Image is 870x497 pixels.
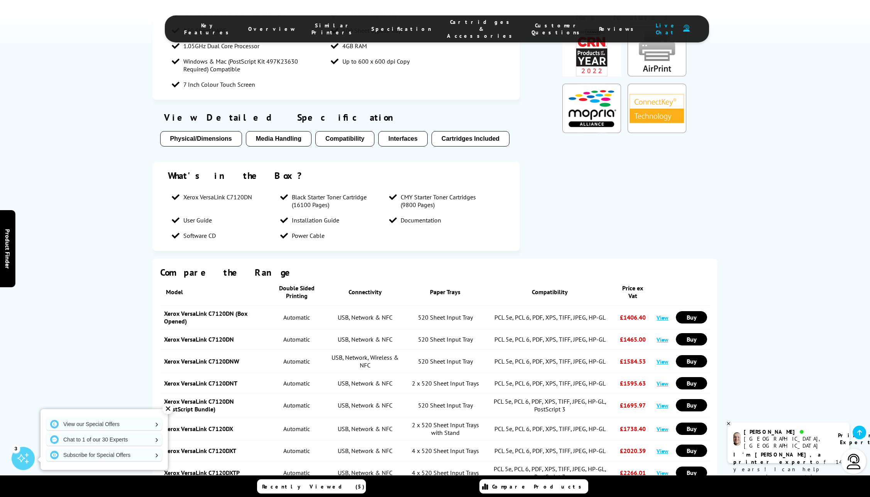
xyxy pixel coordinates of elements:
[487,373,613,394] td: PCL 5e, PCL 6, PDF, XPS, TIFF, JPEG, HP-GL
[401,216,441,224] span: Documentation
[183,57,323,73] span: Windows & Mac (PostScript Kit 497K23630 Required) Compatible
[160,278,266,306] th: Model
[657,447,668,455] a: View
[183,81,255,88] span: 7 Inch Colour Touch Screen
[371,25,432,32] span: Specification
[628,84,686,133] img: Xerox ConnectKey
[733,451,844,488] p: of 14 years! I can help you choose the right product
[657,358,668,365] a: View
[628,70,686,78] a: KeyFeatureModal85
[676,333,707,345] a: Buy
[160,111,512,123] div: View Detailed Specification
[342,57,410,65] span: Up to 600 x 600 dpi Copy
[266,329,327,350] td: Automatic
[164,398,234,413] a: Xerox VersaLink C7120DN (PostScript Bundle)
[657,402,668,409] a: View
[403,441,487,461] td: 4 x 520 Sheet Input Trays
[599,25,638,32] span: Reviews
[653,22,679,36] span: Live Chat
[403,461,487,485] td: 4 x 520 Sheet Input Trays
[492,483,586,490] span: Compare Products
[315,131,374,147] button: Compatibility
[613,461,653,485] td: £2266.01
[403,306,487,329] td: 520 Sheet Input Tray
[613,441,653,461] td: £2020.39
[266,441,327,461] td: Automatic
[403,417,487,441] td: 2 x 520 Sheet Input Trays with Stand
[744,428,828,435] div: [PERSON_NAME]
[266,394,327,417] td: Automatic
[613,373,653,394] td: £1595.63
[183,193,252,201] span: Xerox VersaLink C7120DN
[683,25,690,32] img: user-headset-duotone.svg
[676,467,707,479] a: Buy
[164,379,237,387] a: Xerox VersaLink C7120DNT
[531,22,584,36] span: Customer Questions
[487,417,613,441] td: PCL 5e, PCL 6, PDF, XPS, TIFF, JPEG, HP-GL
[403,278,487,306] th: Paper Trays
[479,479,588,494] a: Compare Products
[403,373,487,394] td: 2 x 520 Sheet Input Trays
[327,417,403,441] td: USB, Network & NFC
[487,350,613,373] td: PCL 5e, PCL 6, PDF, XPS, TIFF, JPEG, HP-GL
[164,469,240,477] a: Xerox VersaLink C7120DXTP
[257,479,366,494] a: Recently Viewed (5)
[168,170,504,182] div: What's in the Box?
[12,444,20,453] div: 3
[676,399,707,411] a: Buy
[164,425,233,433] a: Xerox VersaLink C7120DX
[487,329,613,350] td: PCL 5e, PCL 6, PDF, XPS, TIFF, JPEG, HP-GL
[613,417,653,441] td: £1738.40
[327,373,403,394] td: USB, Network & NFC
[613,306,653,329] td: £1406.40
[327,350,403,373] td: USB, Network, Wireless & NFC
[183,216,212,224] span: User Guide
[676,423,707,435] a: Buy
[613,394,653,417] td: £1695.97
[262,483,365,490] span: Recently Viewed (5)
[657,380,668,387] a: View
[164,310,247,325] a: Xerox VersaLink C7120DN (Box Opened)
[562,70,621,78] a: KeyFeatureModal344
[292,216,339,224] span: Installation Guide
[562,127,621,135] a: KeyFeatureModal324
[733,432,741,446] img: ashley-livechat.png
[266,278,327,306] th: Double Sided Printing
[613,350,653,373] td: £1584.53
[292,193,381,209] span: Black Starter Toner Cartridge (16100 Pages)
[403,329,487,350] td: 520 Sheet Input Tray
[613,329,653,350] td: £1465.00
[327,306,403,329] td: USB, Network & NFC
[562,84,621,133] img: Mopria Certified
[487,278,613,306] th: Compatibility
[403,394,487,417] td: 520 Sheet Input Tray
[487,306,613,329] td: PCL 5e, PCL 6, PDF, XPS, TIFF, JPEG, HP-GL
[311,22,356,36] span: Similar Printers
[184,22,233,36] span: Key Features
[164,357,239,365] a: Xerox VersaLink C7120DNW
[4,229,12,268] span: Product Finder
[160,266,710,278] div: Compare the Range
[487,394,613,417] td: PCL 5e, PCL 6, PDF, XPS, TIFF, JPEG, HP-GL, PostScript 3
[628,127,686,135] a: KeyFeatureModal294
[657,425,668,433] a: View
[327,394,403,417] td: USB, Network & NFC
[657,469,668,477] a: View
[327,329,403,350] td: USB, Network & NFC
[266,461,327,485] td: Automatic
[676,311,707,323] a: Buy
[266,350,327,373] td: Automatic
[160,131,242,147] button: Physical/Dimensions
[246,131,311,147] button: Media Handling
[562,27,621,76] img: Xerox C7100 Product of the Year
[487,441,613,461] td: PCL 5e, PCL 6, PDF, XPS, TIFF, JPEG, HP-GL
[676,355,707,367] a: Buy
[378,131,428,147] button: Interfaces
[292,232,325,239] span: Power Cable
[266,417,327,441] td: Automatic
[266,373,327,394] td: Automatic
[846,454,862,469] img: user-headset-light.svg
[248,25,296,32] span: Overview
[744,435,828,449] div: [GEOGRAPHIC_DATA], [GEOGRAPHIC_DATA]
[46,449,162,461] a: Subscribe for Special Offers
